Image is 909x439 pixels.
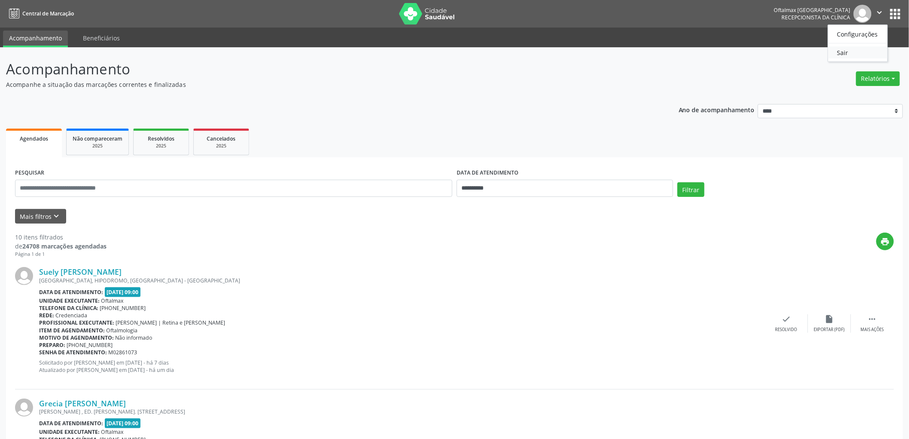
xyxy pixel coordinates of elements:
[15,233,107,242] div: 10 itens filtrados
[39,428,100,436] b: Unidade executante:
[868,314,877,324] i: 
[828,46,888,58] a: Sair
[39,327,105,334] b: Item de agendamento:
[677,182,705,197] button: Filtrar
[52,212,61,221] i: keyboard_arrow_down
[39,349,107,356] b: Senha de atendimento:
[15,166,44,180] label: PESQUISAR
[39,289,103,296] b: Data de atendimento:
[888,6,903,21] button: apps
[77,31,126,46] a: Beneficiários
[6,6,74,21] a: Central de Marcação
[39,408,765,415] div: [PERSON_NAME] , ED. [PERSON_NAME]. [STREET_ADDRESS]
[782,14,851,21] span: Recepcionista da clínica
[39,341,65,349] b: Preparo:
[148,135,174,142] span: Resolvidos
[39,267,122,276] a: Suely [PERSON_NAME]
[20,135,48,142] span: Agendados
[39,420,103,427] b: Data de atendimento:
[872,5,888,23] button: 
[39,399,126,408] a: Grecia [PERSON_NAME]
[22,10,74,17] span: Central de Marcação
[39,297,100,304] b: Unidade executante:
[814,327,845,333] div: Exportar (PDF)
[6,58,634,80] p: Acompanhamento
[15,267,33,285] img: img
[107,327,138,334] span: Oftalmologia
[101,428,124,436] span: Oftalmax
[109,349,137,356] span: M02861073
[856,71,900,86] button: Relatórios
[774,6,851,14] div: Oftalmax [GEOGRAPHIC_DATA]
[679,104,755,115] p: Ano de acompanhamento
[15,251,107,258] div: Página 1 de 1
[73,143,122,149] div: 2025
[15,242,107,251] div: de
[875,8,885,17] i: 
[116,319,226,326] span: [PERSON_NAME] | Retina e [PERSON_NAME]
[116,334,153,341] span: Não informado
[854,5,872,23] img: img
[100,304,146,312] span: [PHONE_NUMBER]
[881,237,890,246] i: print
[6,80,634,89] p: Acompanhe a situação das marcações correntes e finalizadas
[782,314,791,324] i: check
[825,314,834,324] i: insert_drive_file
[39,359,765,374] p: Solicitado por [PERSON_NAME] em [DATE] - há 7 dias Atualizado por [PERSON_NAME] em [DATE] - há um...
[15,209,66,224] button: Mais filtroskeyboard_arrow_down
[56,312,88,319] span: Credenciada
[101,297,124,304] span: Oftalmax
[67,341,113,349] span: [PHONE_NUMBER]
[457,166,519,180] label: DATA DE ATENDIMENTO
[876,233,894,250] button: print
[200,143,243,149] div: 2025
[105,418,141,428] span: [DATE] 09:00
[3,31,68,47] a: Acompanhamento
[39,277,765,284] div: [GEOGRAPHIC_DATA], HIPODROMO, [GEOGRAPHIC_DATA] - [GEOGRAPHIC_DATA]
[39,334,114,341] b: Motivo de agendamento:
[39,319,114,326] b: Profissional executante:
[828,28,888,40] a: Configurações
[73,135,122,142] span: Não compareceram
[22,242,107,250] strong: 24708 marcações agendadas
[861,327,884,333] div: Mais ações
[207,135,236,142] span: Cancelados
[775,327,797,333] div: Resolvido
[39,304,98,312] b: Telefone da clínica:
[105,287,141,297] span: [DATE] 09:00
[828,25,888,62] ul: 
[140,143,183,149] div: 2025
[39,312,54,319] b: Rede:
[15,399,33,417] img: img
